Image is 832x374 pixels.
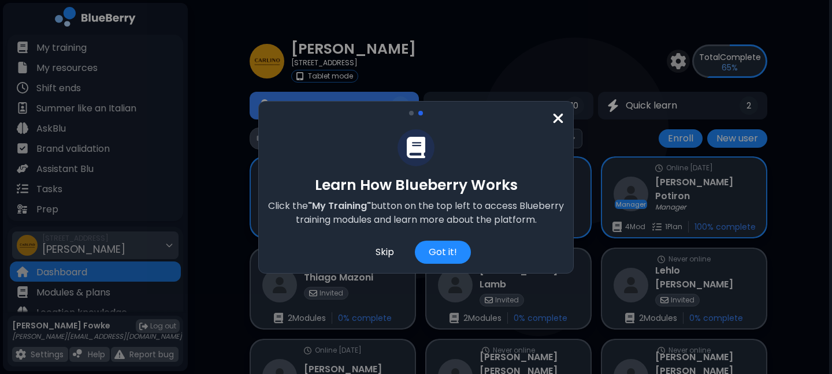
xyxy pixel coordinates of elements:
[407,137,425,158] img: Training
[268,175,564,195] h2: Learn How Blueberry Works
[552,111,564,126] img: close icon
[308,199,371,212] span: "My Training"
[415,241,471,264] div: Got it!
[362,241,408,264] div: Skip
[268,199,564,227] p: Click the button on the top left to access Blueberry training modules and learn more about the pl...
